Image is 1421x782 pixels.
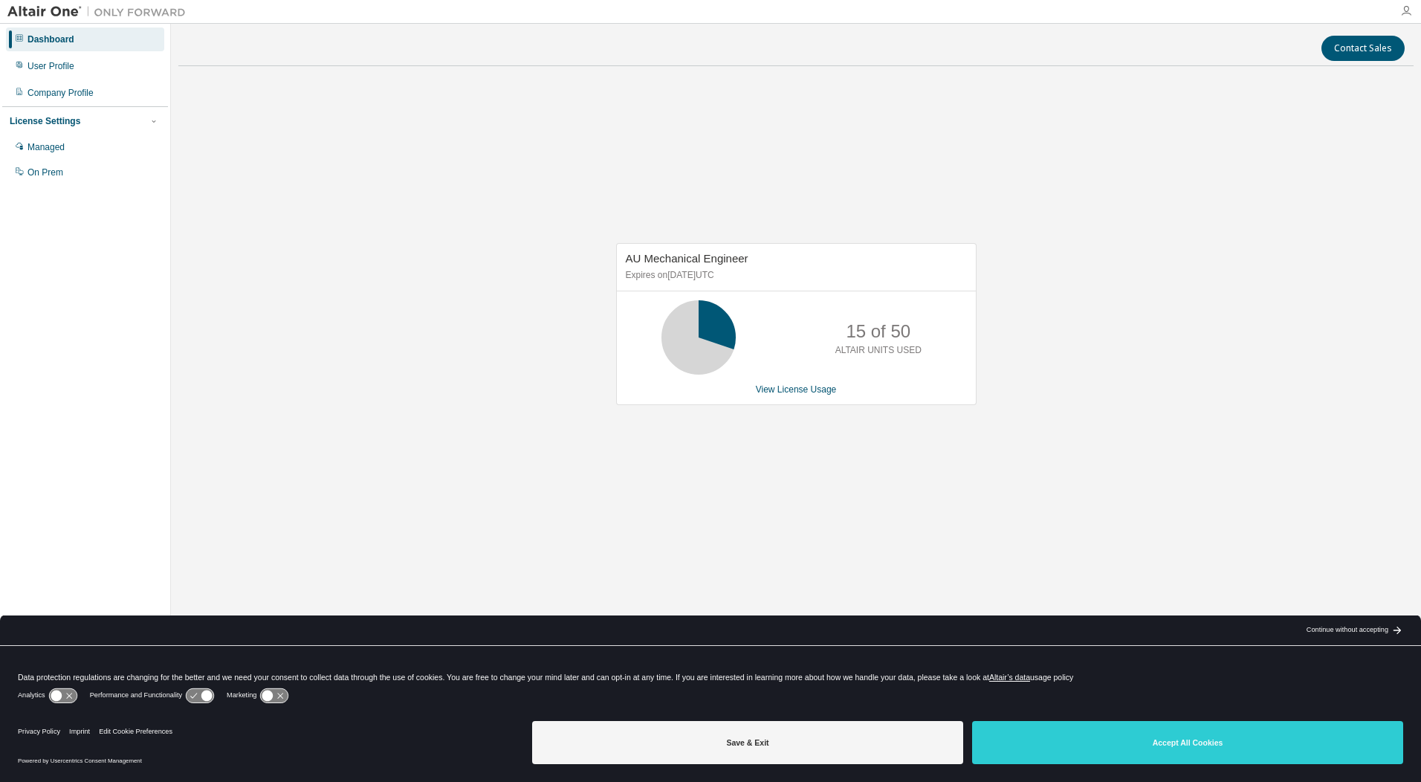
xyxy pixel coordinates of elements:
p: Expires on [DATE] UTC [626,269,963,282]
button: Contact Sales [1321,36,1405,61]
div: Dashboard [27,33,74,45]
div: Company Profile [27,87,94,99]
div: License Settings [10,115,80,127]
p: 15 of 50 [846,319,910,344]
img: Altair One [7,4,193,19]
a: View License Usage [756,384,837,395]
p: ALTAIR UNITS USED [835,344,922,357]
div: User Profile [27,60,74,72]
div: Managed [27,141,65,153]
div: On Prem [27,167,63,178]
span: AU Mechanical Engineer [626,252,748,265]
